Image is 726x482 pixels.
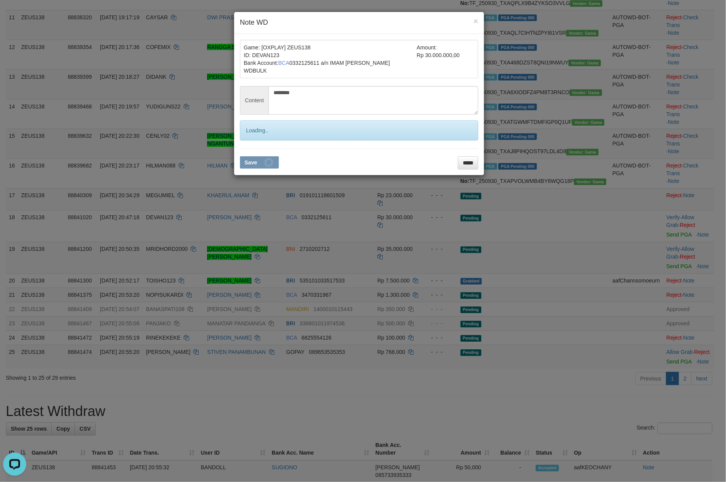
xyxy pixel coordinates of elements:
button: Save [240,156,279,169]
span: Save [245,159,257,166]
button: Open LiveChat chat widget [3,3,26,26]
span: BCA [279,60,290,66]
h4: Note WD [240,18,478,28]
td: Game: [OXPLAY] ZEUS138 ID: DEVAN123 Bank Account: 0332125611 a/n IMAM [PERSON_NAME] WDBULK [244,44,417,74]
td: Amount: Rp 30.000.000,00 [417,44,475,74]
button: × [474,17,478,25]
span: Content [240,86,268,115]
div: Loading.. [240,120,478,140]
